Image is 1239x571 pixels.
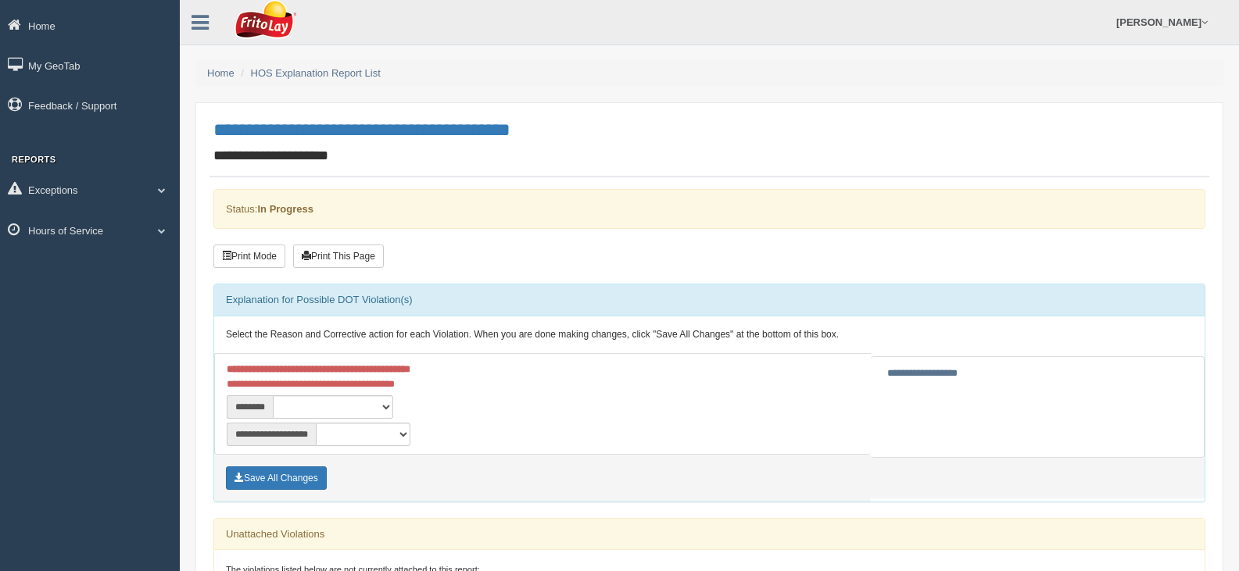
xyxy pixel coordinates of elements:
[213,189,1205,229] div: Status:
[257,203,313,215] strong: In Progress
[214,519,1205,550] div: Unattached Violations
[293,244,384,268] button: Print This Page
[214,316,1205,354] div: Select the Reason and Corrective action for each Violation. When you are done making changes, cli...
[207,67,235,79] a: Home
[251,67,381,79] a: HOS Explanation Report List
[226,466,327,490] button: Save
[213,244,285,268] button: Print Mode
[214,284,1205,316] div: Explanation for Possible DOT Violation(s)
